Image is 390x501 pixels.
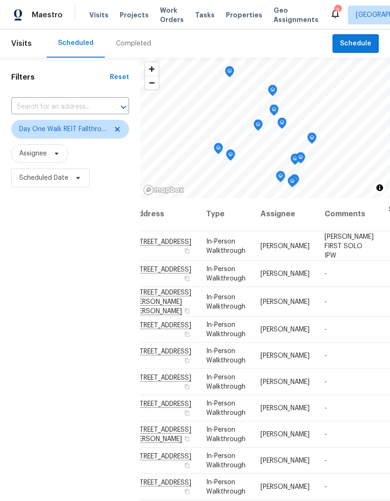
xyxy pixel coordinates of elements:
[325,326,327,333] span: -
[274,6,318,24] span: Geo Assignments
[340,38,371,50] span: Schedule
[260,243,310,249] span: [PERSON_NAME]
[117,101,130,114] button: Open
[206,427,246,442] span: In-Person Walkthrough
[260,271,310,277] span: [PERSON_NAME]
[260,431,310,438] span: [PERSON_NAME]
[325,379,327,385] span: -
[325,353,327,359] span: -
[145,62,159,76] button: Zoom in
[183,487,191,496] button: Copy Address
[374,182,385,193] button: Toggle attribution
[110,73,129,82] div: Reset
[276,171,285,185] div: Map marker
[19,173,68,183] span: Scheduled Date
[11,100,103,114] input: Search for an address...
[199,197,253,231] th: Type
[307,133,317,147] div: Map marker
[269,104,279,119] div: Map marker
[132,197,199,231] th: Address
[206,266,246,282] span: In-Person Walkthrough
[183,330,191,339] button: Copy Address
[140,58,390,198] canvas: Map
[260,484,310,490] span: [PERSON_NAME]
[332,34,379,53] button: Schedule
[325,405,327,412] span: -
[260,405,310,412] span: [PERSON_NAME]
[206,400,246,416] span: In-Person Walkthrough
[260,353,310,359] span: [PERSON_NAME]
[253,119,263,134] div: Map marker
[183,383,191,391] button: Copy Address
[206,294,246,309] span: In-Person Walkthrough
[325,271,327,277] span: -
[206,322,246,338] span: In-Person Walkthrough
[206,479,246,495] span: In-Person Walkthrough
[206,238,246,254] span: In-Person Walkthrough
[183,274,191,283] button: Copy Address
[183,409,191,417] button: Copy Address
[183,306,191,315] button: Copy Address
[296,152,305,167] div: Map marker
[32,10,63,20] span: Maestro
[11,73,110,82] h1: Filters
[11,33,32,54] span: Visits
[268,85,277,99] div: Map marker
[143,184,184,195] a: Mapbox homepage
[183,246,191,255] button: Copy Address
[58,38,94,48] div: Scheduled
[260,457,310,464] span: [PERSON_NAME]
[226,149,235,164] div: Map marker
[183,435,191,443] button: Copy Address
[214,143,223,157] div: Map marker
[325,233,374,258] span: [PERSON_NAME] FIRST SOLO IPW
[288,176,297,191] div: Map marker
[377,183,383,193] span: Toggle attribution
[290,154,300,168] div: Map marker
[325,484,327,490] span: -
[226,10,262,20] span: Properties
[290,174,299,189] div: Map marker
[120,10,149,20] span: Projects
[325,431,327,438] span: -
[277,118,287,132] div: Map marker
[206,453,246,469] span: In-Person Walkthrough
[206,348,246,364] span: In-Person Walkthrough
[195,12,215,18] span: Tasks
[260,298,310,305] span: [PERSON_NAME]
[260,379,310,385] span: [PERSON_NAME]
[183,461,191,470] button: Copy Address
[225,66,234,81] div: Map marker
[145,76,159,89] button: Zoom out
[334,6,341,15] div: 5
[19,125,108,134] span: Day One Walk REIT Fallthrough + 2
[253,197,317,231] th: Assignee
[19,149,47,158] span: Assignee
[325,457,327,464] span: -
[317,197,381,231] th: Comments
[325,298,327,305] span: -
[160,6,184,24] span: Work Orders
[206,374,246,390] span: In-Person Walkthrough
[116,39,151,48] div: Completed
[260,326,310,333] span: [PERSON_NAME]
[183,356,191,365] button: Copy Address
[89,10,108,20] span: Visits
